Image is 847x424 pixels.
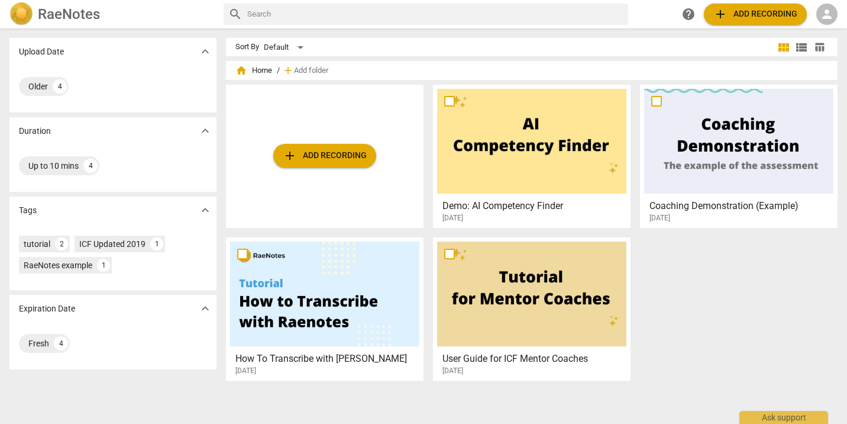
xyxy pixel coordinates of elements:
h2: RaeNotes [38,6,100,23]
div: tutorial [24,238,50,250]
div: 2 [55,237,68,250]
span: Add recording [713,7,797,21]
span: [DATE] [649,213,670,223]
span: / [277,66,280,75]
button: Table view [810,38,828,56]
p: Tags [19,204,37,217]
p: Expiration Date [19,303,75,315]
button: Show more [196,300,214,317]
button: Show more [196,43,214,60]
span: expand_more [198,301,212,316]
span: search [228,7,243,21]
div: Default [264,38,308,57]
a: LogoRaeNotes [9,2,214,26]
button: List view [793,38,810,56]
p: Upload Date [19,46,64,58]
span: view_module [777,40,791,54]
h3: How To Transcribe with RaeNotes [235,352,421,366]
span: expand_more [198,203,212,217]
div: Sort By [235,43,259,52]
span: help [681,7,696,21]
span: person [820,7,834,21]
h3: Demo: AI Competency Finder [442,199,628,213]
span: [DATE] [442,366,463,376]
img: Logo [9,2,33,26]
input: Search [247,5,623,24]
span: home [235,65,247,76]
span: [DATE] [235,366,256,376]
span: add [282,65,294,76]
button: Upload [704,4,807,25]
span: view_list [794,40,809,54]
span: [DATE] [442,213,463,223]
a: Demo: AI Competency Finder[DATE] [437,89,626,223]
a: Help [678,4,699,25]
div: Older [28,81,48,92]
span: add [713,7,728,21]
span: expand_more [198,44,212,59]
h3: User Guide for ICF Mentor Coaches [442,352,628,366]
button: Show more [196,122,214,140]
a: Coaching Demonstration (Example)[DATE] [644,89,833,223]
div: Ask support [739,411,828,424]
span: add [283,149,297,163]
span: expand_more [198,124,212,138]
button: Tile view [775,38,793,56]
div: 4 [83,159,98,173]
h3: Coaching Demonstration (Example) [649,199,835,213]
button: Upload [273,144,376,168]
span: Add folder [294,66,328,75]
div: Fresh [28,338,49,349]
p: Duration [19,125,51,137]
span: table_chart [814,41,825,53]
div: 1 [150,237,163,250]
div: RaeNotes example [24,259,92,271]
span: Home [235,65,272,76]
div: 4 [54,336,68,351]
a: How To Transcribe with [PERSON_NAME][DATE] [230,242,419,375]
div: ICF Updated 2019 [79,238,146,250]
div: 4 [53,79,67,94]
div: 1 [97,259,110,272]
a: User Guide for ICF Mentor Coaches[DATE] [437,242,626,375]
div: Up to 10 mins [28,160,79,172]
span: Add recording [283,149,367,163]
button: Show more [196,201,214,219]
